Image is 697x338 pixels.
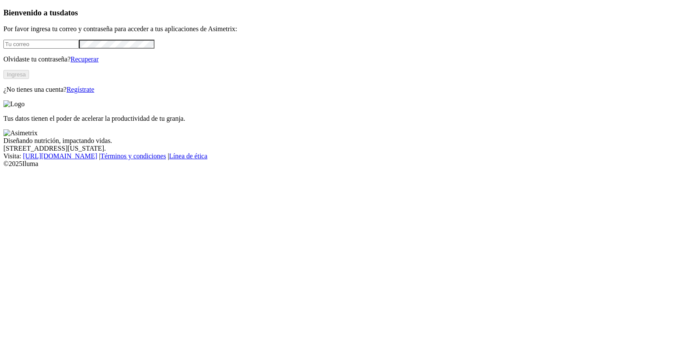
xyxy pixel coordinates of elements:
[70,55,99,63] a: Recuperar
[3,100,25,108] img: Logo
[3,160,694,168] div: © 2025 Iluma
[23,152,97,160] a: [URL][DOMAIN_NAME]
[3,70,29,79] button: Ingresa
[3,145,694,152] div: [STREET_ADDRESS][US_STATE].
[3,137,694,145] div: Diseñando nutrición, impactando vidas.
[3,25,694,33] p: Por favor ingresa tu correo y contraseña para acceder a tus aplicaciones de Asimetrix:
[3,129,38,137] img: Asimetrix
[3,86,694,93] p: ¿No tienes una cuenta?
[3,55,694,63] p: Olvidaste tu contraseña?
[100,152,166,160] a: Términos y condiciones
[3,40,79,49] input: Tu correo
[3,115,694,122] p: Tus datos tienen el poder de acelerar la productividad de tu granja.
[3,152,694,160] div: Visita : | |
[67,86,94,93] a: Regístrate
[3,8,694,17] h3: Bienvenido a tus
[169,152,207,160] a: Línea de ética
[60,8,78,17] span: datos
